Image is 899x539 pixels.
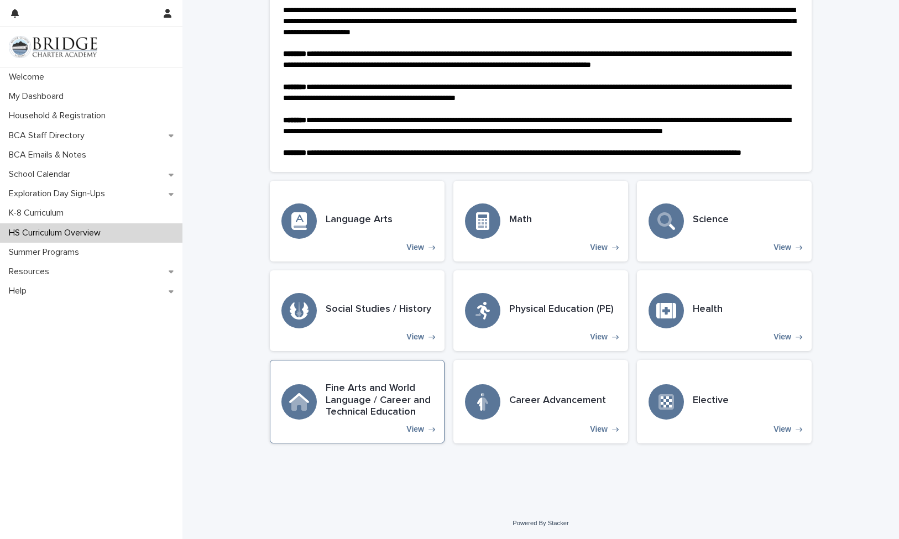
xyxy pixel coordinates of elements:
a: View [270,270,445,351]
p: View [773,425,791,434]
a: Powered By Stacker [513,520,568,526]
p: Resources [4,266,58,277]
p: BCA Emails & Notes [4,150,95,160]
p: View [590,332,608,342]
p: Help [4,286,35,296]
a: View [453,270,628,351]
p: View [590,425,608,434]
p: HS Curriculum Overview [4,228,109,238]
p: My Dashboard [4,91,72,102]
a: View [453,360,628,443]
img: V1C1m3IdTEidaUdm9Hs0 [9,36,97,58]
p: Summer Programs [4,247,88,258]
a: View [637,360,812,443]
h3: Career Advancement [509,395,606,407]
h3: Social Studies / History [326,303,431,316]
p: View [590,243,608,252]
h3: Science [693,214,729,226]
h3: Language Arts [326,214,393,226]
a: View [637,181,812,261]
p: Household & Registration [4,111,114,121]
h3: Health [693,303,723,316]
p: K-8 Curriculum [4,208,72,218]
p: View [406,425,424,434]
p: View [406,332,424,342]
p: BCA Staff Directory [4,130,93,141]
h3: Math [509,214,532,226]
a: View [453,181,628,261]
a: View [270,181,445,261]
p: View [406,243,424,252]
h3: Physical Education (PE) [509,303,614,316]
h3: Elective [693,395,729,407]
h3: Fine Arts and World Language / Career and Technical Education [326,383,433,418]
p: Welcome [4,72,53,82]
a: View [637,270,812,351]
p: Exploration Day Sign-Ups [4,189,114,199]
p: View [773,332,791,342]
p: School Calendar [4,169,79,180]
p: View [773,243,791,252]
a: View [270,360,445,443]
